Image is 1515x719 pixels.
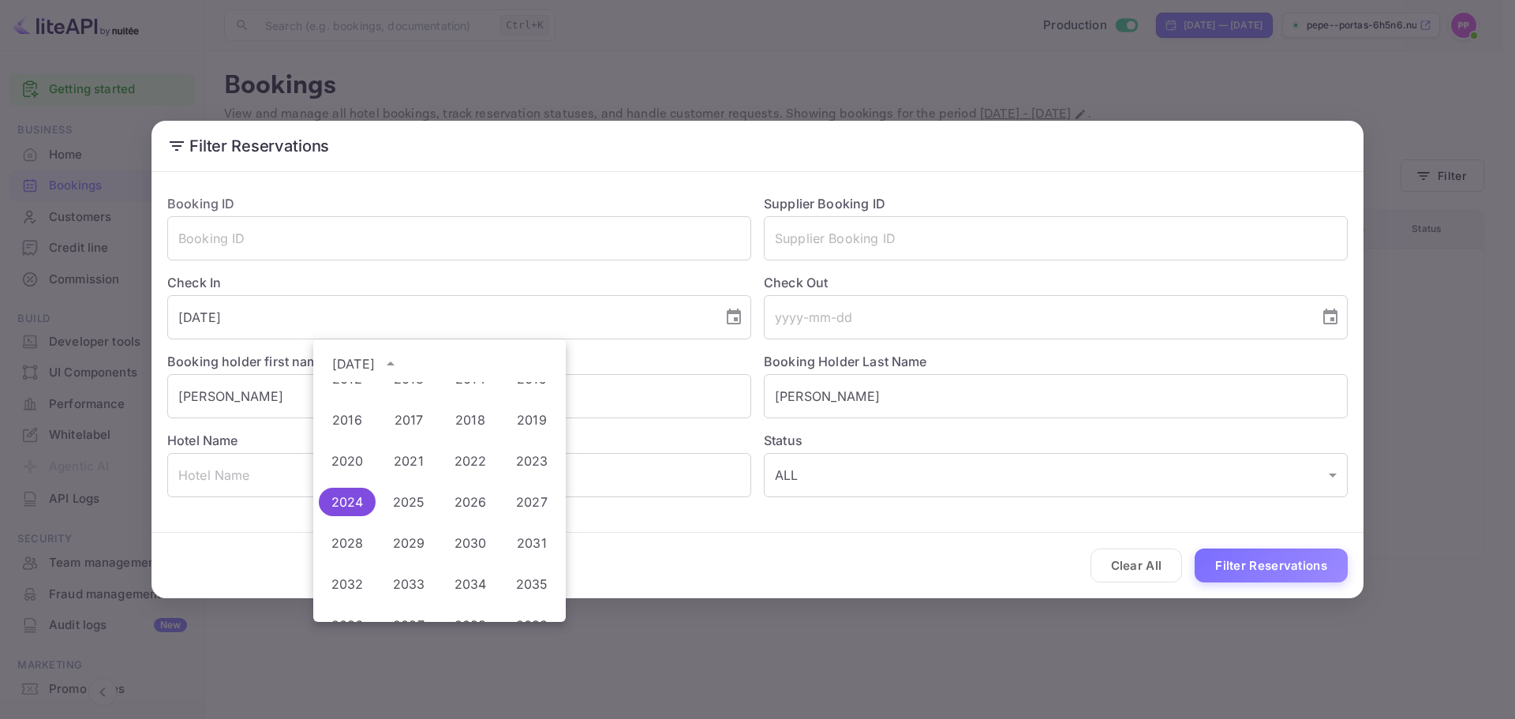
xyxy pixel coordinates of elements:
button: 2038 [442,611,499,639]
input: Hotel Name [167,453,751,497]
input: Holder First Name [167,374,751,418]
button: 2021 [380,447,437,475]
button: 2028 [319,529,376,557]
label: Status [764,431,1348,450]
label: Booking ID [167,196,235,212]
button: Choose date, selected date is Sep 26, 2024 [718,301,750,333]
button: 2027 [503,488,560,516]
button: 2024 [319,488,376,516]
button: 2017 [380,406,437,434]
div: [DATE] [332,354,375,373]
button: Clear All [1090,549,1183,582]
button: 2019 [503,406,560,434]
button: 2031 [503,529,560,557]
label: Supplier Booking ID [764,196,885,212]
h2: Filter Reservations [151,121,1363,171]
input: Supplier Booking ID [764,216,1348,260]
input: yyyy-mm-dd [167,295,712,339]
label: Hotel Name [167,433,238,448]
button: 2023 [503,447,560,475]
button: 2033 [380,570,437,598]
input: yyyy-mm-dd [764,295,1308,339]
button: 2037 [380,611,437,639]
div: ALL [764,453,1348,497]
button: Filter Reservations [1195,549,1348,582]
button: 2030 [442,529,499,557]
input: Booking ID [167,216,751,260]
button: Choose date [1315,301,1346,333]
label: Check Out [764,273,1348,292]
button: 2016 [319,406,376,434]
button: 2025 [380,488,437,516]
button: 2035 [503,570,560,598]
button: 2026 [442,488,499,516]
label: Booking holder first name [167,354,326,369]
button: 2022 [442,447,499,475]
input: Holder Last Name [764,374,1348,418]
button: 2039 [503,611,560,639]
button: year view is open, switch to calendar view [380,353,402,375]
button: 2020 [319,447,376,475]
button: 2032 [319,570,376,598]
button: 2029 [380,529,437,557]
button: 2036 [319,611,376,639]
label: Booking Holder Last Name [764,354,927,369]
button: 2018 [442,406,499,434]
label: Check In [167,273,751,292]
button: 2034 [442,570,499,598]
